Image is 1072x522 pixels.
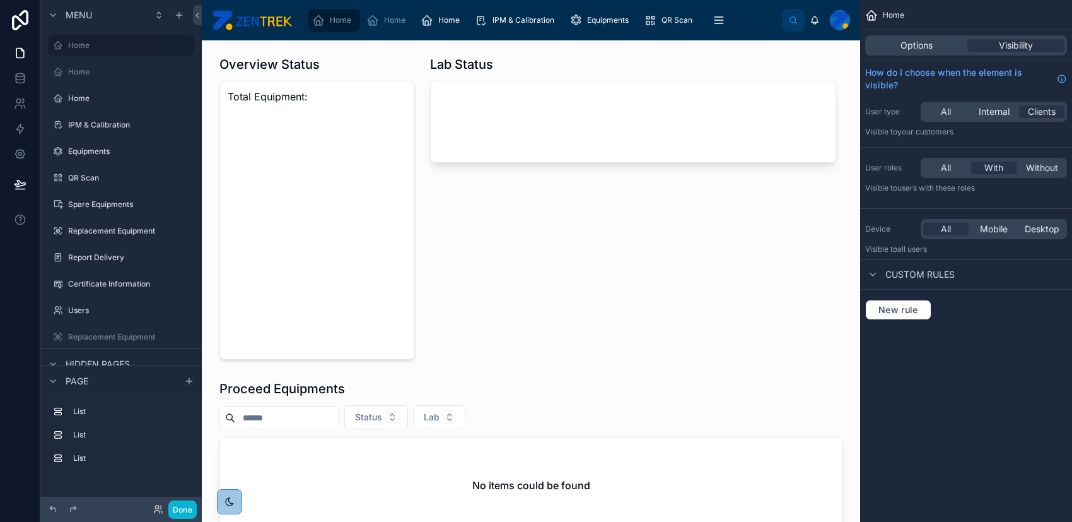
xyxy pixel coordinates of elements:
span: Page [66,375,88,388]
span: Desktop [1025,223,1059,235]
label: Certificate Information [68,279,192,289]
span: Home [384,15,405,25]
span: How do I choose when the element is visible? [865,66,1052,92]
span: QR Scan [661,15,692,25]
label: Replacement Equipment [68,332,192,342]
button: Done [168,501,197,519]
a: Report Delivery [48,247,194,268]
span: IPM & Calibration [492,15,554,25]
div: scrollable content [302,6,782,34]
span: New rule [873,304,923,316]
a: Home [48,35,194,56]
label: QR Scan [68,173,192,183]
p: Visible to [865,127,1067,137]
span: Hidden pages [66,358,130,371]
a: Certificate Information [48,274,194,294]
label: Spare Equipments [68,199,192,210]
span: Internal [979,105,1010,118]
div: scrollable content [40,396,202,481]
span: Clients [1028,105,1056,118]
span: Visibility [999,39,1033,52]
label: User type [865,107,916,117]
span: Users with these roles [897,183,975,193]
label: Report Delivery [68,252,192,263]
a: Home [417,9,469,32]
label: Users [68,305,192,316]
span: Options [900,39,933,52]
span: Menu [66,9,92,21]
span: All [941,223,951,235]
span: Custom rules [885,268,955,281]
span: All [941,105,951,118]
a: Home [48,88,194,109]
span: Equipments [587,15,629,25]
a: How do I choose when the element is visible? [865,66,1067,92]
label: Home [68,40,187,50]
label: User roles [865,163,916,173]
p: Visible to [865,244,1067,254]
a: Equipments [48,141,194,162]
label: IPM & Calibration [68,120,192,130]
label: Home [68,93,192,104]
span: Without [1026,162,1058,174]
a: Home [308,9,360,32]
p: Visible to [865,183,1067,193]
span: all users [897,244,927,254]
a: Spare Equipments [48,194,194,215]
button: New rule [865,300,931,320]
img: App logo [212,10,292,30]
span: Home [883,10,904,20]
a: Replacement Equipment [48,327,194,347]
a: Home [48,62,194,82]
label: Device [865,224,916,234]
span: Mobile [980,223,1008,235]
span: With [984,162,1003,174]
label: List [73,406,189,417]
a: Users [48,300,194,321]
a: IPM & Calibration [48,115,194,135]
a: Home [363,9,414,32]
label: Home [68,67,192,77]
a: Replacement Equipment [48,221,194,241]
a: Equipments [566,9,638,32]
label: List [73,430,189,440]
label: Equipments [68,146,192,157]
label: List [73,453,189,463]
span: Your customers [897,127,953,136]
a: IPM & Calibration [471,9,563,32]
span: Home [330,15,351,25]
label: Replacement Equipment [68,226,192,236]
span: All [941,162,951,174]
span: Home [438,15,460,25]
